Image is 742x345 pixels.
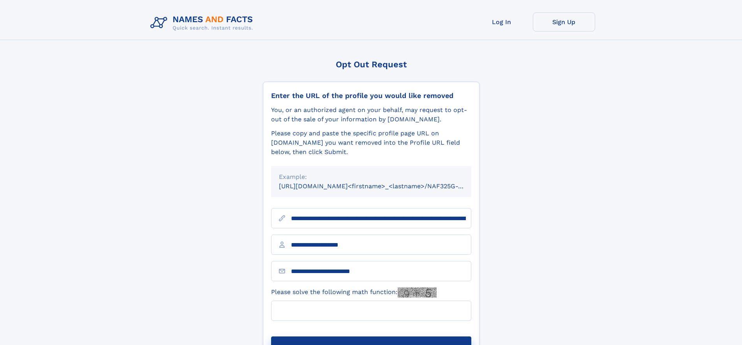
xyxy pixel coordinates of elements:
a: Log In [471,12,533,32]
div: You, or an authorized agent on your behalf, may request to opt-out of the sale of your informatio... [271,105,471,124]
a: Sign Up [533,12,595,32]
div: Opt Out Request [263,60,479,69]
div: Please copy and paste the specific profile page URL on [DOMAIN_NAME] you want removed into the Pr... [271,129,471,157]
small: [URL][DOMAIN_NAME]<firstname>_<lastname>/NAF325G-xxxxxxxx [279,182,486,190]
div: Enter the URL of the profile you would like removed [271,91,471,100]
div: Example: [279,172,464,182]
img: Logo Names and Facts [147,12,259,33]
label: Please solve the following math function: [271,287,437,298]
